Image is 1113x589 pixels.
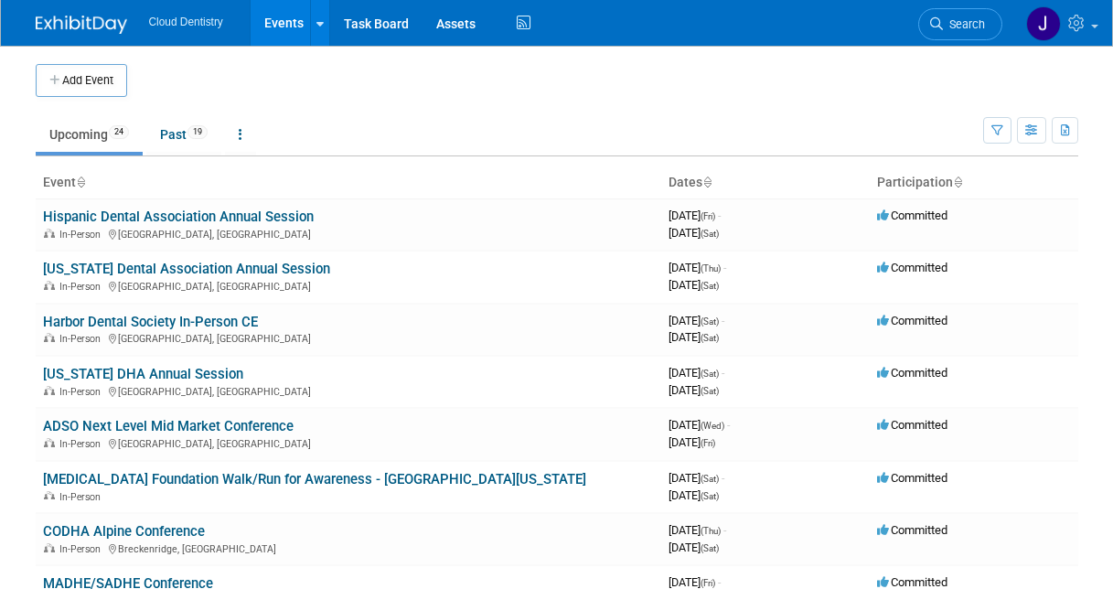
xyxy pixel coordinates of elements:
a: [MEDICAL_DATA] Foundation Walk/Run for Awareness - [GEOGRAPHIC_DATA][US_STATE] [43,471,586,487]
span: - [727,418,730,432]
span: Committed [877,261,947,274]
span: In-Person [59,491,106,503]
img: In-Person Event [44,438,55,447]
span: [DATE] [669,575,721,589]
th: Event [36,167,661,198]
span: [DATE] [669,523,726,537]
span: (Fri) [701,438,715,448]
button: Add Event [36,64,127,97]
span: (Thu) [701,526,721,536]
span: (Sat) [701,333,719,343]
a: Upcoming24 [36,117,143,152]
div: [GEOGRAPHIC_DATA], [GEOGRAPHIC_DATA] [43,278,654,293]
span: Cloud Dentistry [149,16,223,28]
span: 24 [109,125,129,139]
span: Committed [877,575,947,589]
span: Committed [877,471,947,485]
img: In-Person Event [44,543,55,552]
span: [DATE] [669,226,719,240]
span: - [722,366,724,380]
span: Committed [877,523,947,537]
div: Breckenridge, [GEOGRAPHIC_DATA] [43,541,654,555]
span: [DATE] [669,366,724,380]
span: (Sat) [701,281,719,291]
span: (Sat) [701,316,719,327]
span: [DATE] [669,488,719,502]
span: (Sat) [701,491,719,501]
span: - [722,471,724,485]
span: [DATE] [669,278,719,292]
a: Harbor Dental Society In-Person CE [43,314,258,330]
span: [DATE] [669,209,721,222]
img: In-Person Event [44,281,55,290]
th: Dates [661,167,870,198]
a: Sort by Start Date [702,175,712,189]
span: Committed [877,209,947,222]
span: (Fri) [701,578,715,588]
span: Committed [877,418,947,432]
span: - [718,209,721,222]
div: [GEOGRAPHIC_DATA], [GEOGRAPHIC_DATA] [43,383,654,398]
img: ExhibitDay [36,16,127,34]
span: (Sat) [701,229,719,239]
img: Jessica Estrada [1026,6,1061,41]
span: [DATE] [669,330,719,344]
span: (Sat) [701,386,719,396]
span: - [723,523,726,537]
img: In-Person Event [44,333,55,342]
span: In-Person [59,281,106,293]
span: - [718,575,721,589]
a: Sort by Event Name [76,175,85,189]
th: Participation [870,167,1078,198]
span: Search [943,17,985,31]
a: Hispanic Dental Association Annual Session [43,209,314,225]
a: Search [918,8,1002,40]
span: - [722,314,724,327]
a: ADSO Next Level Mid Market Conference [43,418,294,434]
a: [US_STATE] DHA Annual Session [43,366,243,382]
span: (Sat) [701,474,719,484]
span: Committed [877,314,947,327]
span: [DATE] [669,261,726,274]
span: [DATE] [669,383,719,397]
span: [DATE] [669,541,719,554]
div: [GEOGRAPHIC_DATA], [GEOGRAPHIC_DATA] [43,330,654,345]
span: In-Person [59,229,106,241]
img: In-Person Event [44,491,55,500]
span: [DATE] [669,471,724,485]
span: (Sat) [701,369,719,379]
span: (Wed) [701,421,724,431]
span: 19 [187,125,208,139]
img: In-Person Event [44,229,55,238]
span: [DATE] [669,314,724,327]
a: Past19 [146,117,221,152]
span: (Fri) [701,211,715,221]
span: [DATE] [669,435,715,449]
span: (Sat) [701,543,719,553]
a: [US_STATE] Dental Association Annual Session [43,261,330,277]
span: In-Person [59,543,106,555]
span: [DATE] [669,418,730,432]
div: [GEOGRAPHIC_DATA], [GEOGRAPHIC_DATA] [43,226,654,241]
a: CODHA Alpine Conference [43,523,205,540]
span: - [723,261,726,274]
span: In-Person [59,333,106,345]
img: In-Person Event [44,386,55,395]
span: In-Person [59,386,106,398]
span: In-Person [59,438,106,450]
span: Committed [877,366,947,380]
a: Sort by Participation Type [953,175,962,189]
div: [GEOGRAPHIC_DATA], [GEOGRAPHIC_DATA] [43,435,654,450]
span: (Thu) [701,263,721,273]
